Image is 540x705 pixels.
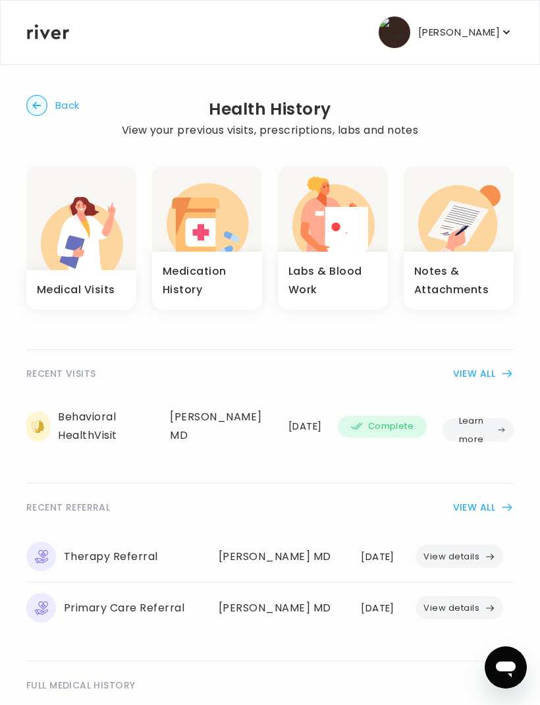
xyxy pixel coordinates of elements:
span: RECENT VISITS [26,366,95,381]
button: View details [416,596,503,619]
span: RECENT REFERRAL [26,499,110,515]
button: VIEW ALL [453,499,514,515]
h3: Medication History [163,262,252,299]
button: user avatar[PERSON_NAME] [379,16,513,48]
button: Notes & Attachments [404,166,514,310]
div: [DATE] [288,417,322,436]
button: Learn more [443,418,514,441]
div: [DATE] [361,599,400,617]
p: [PERSON_NAME] [418,23,500,42]
div: Primary Care Referral [26,593,203,623]
div: Behavioral Health Visit [26,408,154,445]
div: Therapy Referral [26,542,203,571]
button: Labs & Blood Work [278,166,388,310]
span: Complete [368,418,414,434]
img: user avatar [379,16,410,48]
button: Back [26,95,80,116]
iframe: Button to launch messaging window [485,646,527,689]
h2: Health History [122,100,419,119]
span: FULL MEDICAL HISTORY [26,677,135,693]
h3: Notes & Attachments [414,262,503,299]
div: [PERSON_NAME] MD [219,548,345,566]
button: Medication History [152,166,262,310]
div: [PERSON_NAME] MD [219,599,345,617]
h3: Medical Visits [37,281,115,299]
p: View your previous visits, prescriptions, labs and notes [122,121,419,140]
button: VIEW ALL [453,366,514,381]
button: Medical Visits [26,166,136,310]
h3: Labs & Blood Work [288,262,377,299]
div: [PERSON_NAME] MD [170,408,273,445]
div: [DATE] [361,548,400,566]
span: Back [55,96,80,115]
button: View details [416,545,503,568]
